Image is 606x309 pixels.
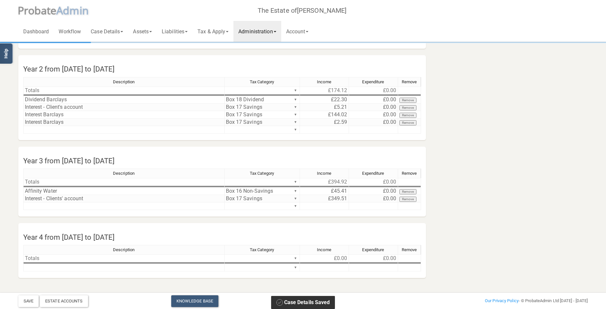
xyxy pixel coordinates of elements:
[300,195,349,203] td: £349.51
[293,87,298,94] div: ▼
[18,230,357,245] h4: Year 4 from [DATE] to [DATE]
[40,295,88,307] div: Estate Accounts
[23,119,225,126] td: Interest Barclays
[362,171,384,176] span: Expenditure
[402,247,417,252] span: Remove
[113,247,135,252] span: Description
[24,3,57,17] span: robate
[349,178,398,186] td: £0.00
[399,98,417,103] button: Remove
[349,187,398,195] td: £0.00
[293,126,298,133] div: ▼
[485,298,519,303] a: Our Privacy Policy
[113,79,135,84] span: Description
[18,295,39,307] button: Save
[402,79,417,84] span: Remove
[317,79,331,84] span: Income
[399,105,417,110] button: Remove
[293,104,298,110] div: ▼
[293,119,298,125] div: ▼
[193,21,233,42] a: Tax & Apply
[23,195,225,203] td: Interest - Clients' account
[18,62,357,77] h4: Year 2 from [DATE] to [DATE]
[349,119,398,126] td: £0.00
[402,171,417,176] span: Remove
[300,254,349,262] td: £0.00
[63,3,88,17] span: dmin
[349,254,398,262] td: £0.00
[293,195,298,202] div: ▼
[317,171,331,176] span: Income
[250,79,274,84] span: Tax Category
[293,178,298,185] div: ▼
[250,247,274,252] span: Tax Category
[399,120,417,125] button: Remove
[225,119,300,126] td: Box 17 Savings
[281,21,314,42] a: Account
[300,96,349,104] td: £22.30
[86,21,128,42] a: Case Details
[399,297,593,305] div: - © ProbateAdmin Ltd [DATE] - [DATE]
[300,111,349,119] td: £144.02
[225,104,300,111] td: Box 17 Savings
[23,254,225,262] td: Totals
[399,189,417,194] button: Remove
[293,187,298,194] div: ▼
[300,87,349,94] td: £174.12
[250,171,274,176] span: Tax Category
[300,178,349,186] td: £394.92
[18,153,357,169] h4: Year 3 from [DATE] to [DATE]
[349,104,398,111] td: £0.00
[362,79,384,84] span: Expenditure
[293,255,298,262] div: ▼
[399,197,417,202] button: Remove
[23,111,225,119] td: Interest Barclays
[349,96,398,104] td: £0.00
[293,96,298,103] div: ▼
[399,113,417,118] button: Remove
[23,187,225,195] td: Affinity Water
[317,247,331,252] span: Income
[233,21,281,42] a: Administration
[23,178,225,186] td: Totals
[225,111,300,119] td: Box 17 Savings
[349,87,398,94] td: £0.00
[225,96,300,104] td: Box 18 Dividend
[293,264,298,271] div: ▼
[56,3,89,17] span: A
[300,187,349,195] td: £45.41
[23,87,225,94] td: Totals
[349,111,398,119] td: £0.00
[23,104,225,111] td: Interest - Client's account
[225,195,300,203] td: Box 17 Savings
[225,187,300,195] td: Box 16 Non-Savings
[293,111,298,118] div: ▼
[23,96,225,104] td: Dividend Barclays
[171,295,218,307] a: Knowledge Base
[18,3,57,17] span: P
[128,21,157,42] a: Assets
[18,21,54,42] a: Dashboard
[362,247,384,252] span: Expenditure
[349,195,398,203] td: £0.00
[113,171,135,176] span: Description
[54,21,86,42] a: Workflow
[300,119,349,126] td: £2.59
[300,104,349,111] td: £5.21
[157,21,193,42] a: Liabilities
[293,203,298,209] div: ▼
[284,299,330,305] span: Case Details Saved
